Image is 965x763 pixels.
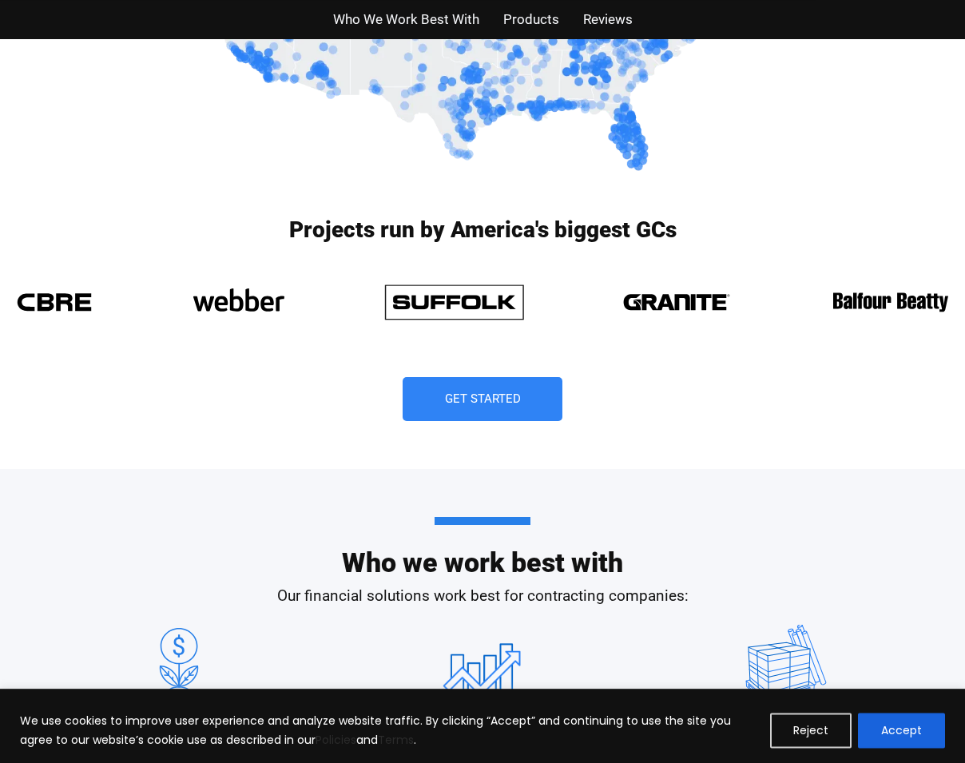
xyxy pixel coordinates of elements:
[445,393,521,405] span: Get Started
[503,8,559,31] a: Products
[858,713,945,748] button: Accept
[27,585,938,608] p: Our financial solutions work best for contracting companies:
[378,732,414,748] a: Terms
[20,711,758,749] p: We use cookies to improve user experience and analyze website traffic. By clicking “Accept” and c...
[403,377,562,421] a: Get Started
[27,517,938,576] h2: Who we work best with
[770,713,852,748] button: Reject
[316,732,356,748] a: Policies
[583,8,633,31] a: Reviews
[3,219,962,241] h3: Projects run by America's biggest GCs
[333,8,479,31] a: Who We Work Best With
